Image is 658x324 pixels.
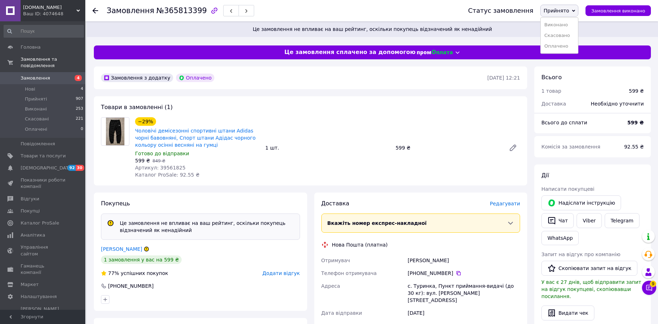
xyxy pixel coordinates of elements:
[101,200,130,207] span: Покупець
[541,279,641,299] span: У вас є 27 днів, щоб відправити запит на відгук покупцеві, скопіювавши посилання.
[262,143,392,153] div: 1 шт.
[541,252,620,257] span: Запит на відгук про компанію
[101,74,173,82] div: Замовлення з додатку
[605,213,640,228] a: Telegram
[81,86,83,92] span: 4
[541,74,562,81] span: Всього
[21,281,39,288] span: Маркет
[23,11,85,17] div: Ваш ID: 4074648
[393,143,503,153] div: 599 ₴
[68,165,76,171] span: 92
[541,231,579,245] a: WhatsApp
[541,172,549,179] span: Дії
[25,86,35,92] span: Нові
[21,153,66,159] span: Товари та послуги
[76,165,84,171] span: 30
[629,87,644,94] div: 599 ₴
[406,254,521,267] div: [PERSON_NAME]
[406,307,521,319] div: [DATE]
[156,6,207,15] span: №365813399
[135,117,156,126] div: −29%
[544,8,569,13] span: Прийнято
[624,144,644,150] span: 92.55 ₴
[25,126,47,133] span: Оплачені
[117,220,297,234] div: Це замовлення не впливає на ваш рейтинг, оскільки покупець відзначений як ненадійний
[101,104,173,110] span: Товари в замовленні (1)
[21,232,45,238] span: Аналітика
[541,120,587,125] span: Всього до сплати
[4,25,84,38] input: Пошук
[135,158,150,163] span: 599 ₴
[25,116,49,122] span: Скасовані
[541,41,578,52] li: Оплачено
[321,310,362,316] span: Дата відправки
[95,26,649,33] span: Це замовлення не впливає на ваш рейтинг, оскільки покупець відзначений як ненадійний
[21,293,57,300] span: Налаштування
[135,128,256,148] a: Чоловічі демісезонні спортивні штани Adidas чорні бавовняні, Спорт штани Адідас чорного кольору о...
[321,283,340,289] span: Адреса
[21,263,66,276] span: Гаманець компанії
[107,6,154,15] span: Замовлення
[21,177,66,190] span: Показники роботи компанії
[21,220,59,226] span: Каталог ProSale
[330,241,390,248] div: Нова Пошта (платна)
[541,20,578,30] li: Виконано
[541,144,600,150] span: Комісія за замовлення
[321,200,349,207] span: Доставка
[490,201,520,206] span: Редагувати
[541,30,578,41] li: Скасовано
[321,270,377,276] span: Телефон отримувача
[541,261,637,276] button: Скопіювати запит на відгук
[135,172,199,178] span: Каталог ProSale: 92.55 ₴
[21,196,39,202] span: Відгуки
[577,213,601,228] a: Viber
[321,258,350,263] span: Отримувач
[107,282,154,290] div: [PHONE_NUMBER]
[23,4,76,11] span: StrogoNW.ua
[468,7,534,14] div: Статус замовлення
[76,106,83,112] span: 253
[21,44,41,50] span: Головна
[101,255,182,264] div: 1 замовлення у вас на 599 ₴
[21,165,73,171] span: [DEMOGRAPHIC_DATA]
[627,120,644,125] b: 599 ₴
[75,75,82,81] span: 4
[106,118,125,145] img: Чоловічі демісезонні спортивні штани Adidas чорні бавовняні, Спорт штани Адідас чорного кольору о...
[408,270,520,277] div: [PHONE_NUMBER]
[585,5,651,16] button: Замовлення виконано
[92,7,98,14] div: Повернутися назад
[541,213,574,228] button: Чат
[108,270,119,276] span: 77%
[21,208,40,214] span: Покупці
[135,151,189,156] span: Готово до відправки
[101,246,142,252] a: [PERSON_NAME]
[76,96,83,102] span: 907
[650,280,656,287] span: 9
[487,75,520,81] time: [DATE] 12:21
[642,281,656,295] button: Чат з покупцем9
[25,106,47,112] span: Виконані
[406,280,521,307] div: с. Туринка, Пункт приймання-видачі (до 30 кг): вул. [PERSON_NAME][STREET_ADDRESS]
[591,8,645,13] span: Замовлення виконано
[176,74,214,82] div: Оплачено
[541,101,566,107] span: Доставка
[135,165,186,171] span: Артикул: 39561825
[262,270,300,276] span: Додати відгук
[21,141,55,147] span: Повідомлення
[541,195,621,210] button: Надіслати інструкцію
[21,56,85,69] span: Замовлення та повідомлення
[541,186,594,192] span: Написати покупцеві
[81,126,83,133] span: 0
[541,88,561,94] span: 1 товар
[25,96,47,102] span: Прийняті
[541,306,594,320] button: Видати чек
[327,220,427,226] span: Вкажіть номер експрес-накладної
[101,270,168,277] div: успішних покупок
[21,75,50,81] span: Замовлення
[587,96,648,112] div: Необхідно уточнити
[506,141,520,155] a: Редагувати
[21,244,66,257] span: Управління сайтом
[76,116,83,122] span: 221
[284,48,416,56] span: Це замовлення сплачено за допомогою
[153,158,165,163] span: 849 ₴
